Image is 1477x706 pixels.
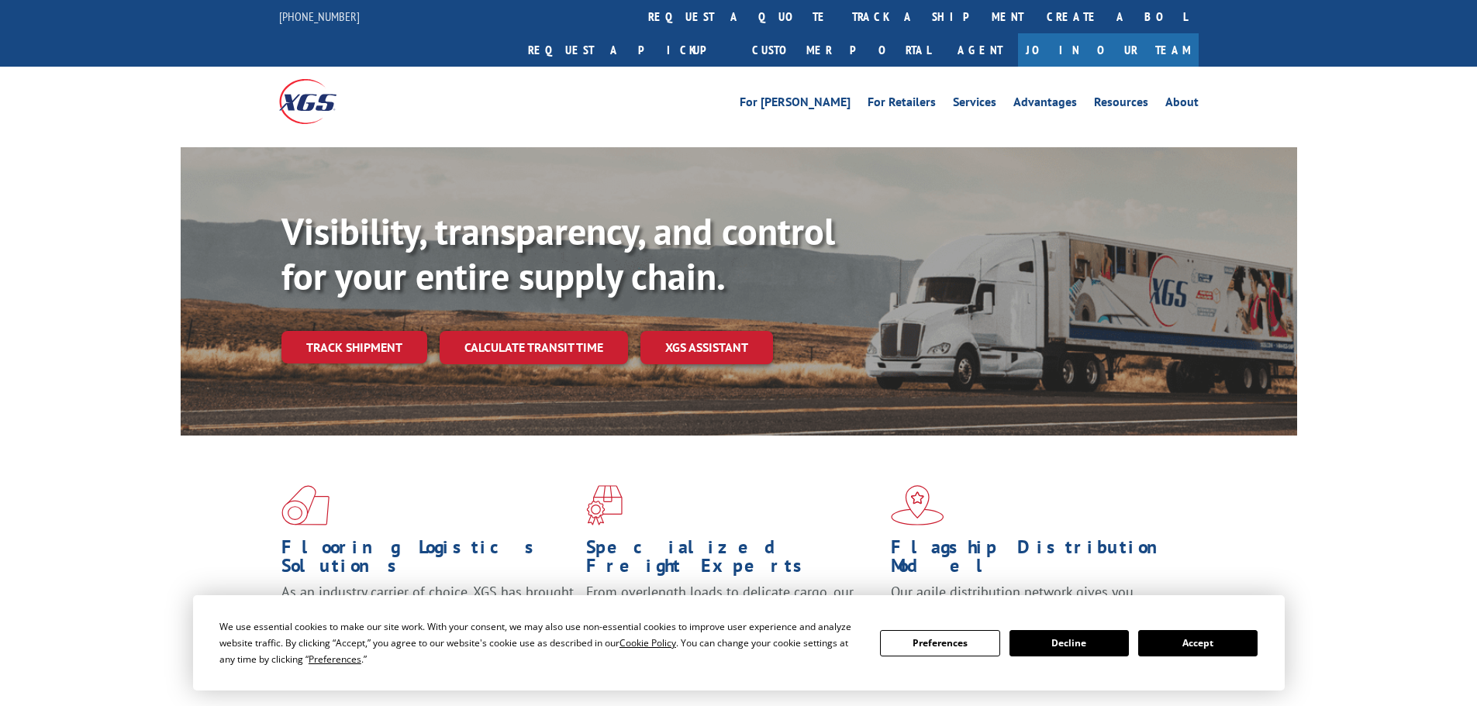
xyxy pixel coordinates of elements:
[281,485,330,525] img: xgs-icon-total-supply-chain-intelligence-red
[281,538,575,583] h1: Flooring Logistics Solutions
[1013,96,1077,113] a: Advantages
[891,485,944,525] img: xgs-icon-flagship-distribution-model-red
[586,538,879,583] h1: Specialized Freight Experts
[740,33,942,67] a: Customer Portal
[279,9,360,24] a: [PHONE_NUMBER]
[868,96,936,113] a: For Retailers
[619,636,676,649] span: Cookie Policy
[1165,96,1199,113] a: About
[193,595,1285,691] div: Cookie Consent Prompt
[891,538,1184,583] h1: Flagship Distribution Model
[219,618,861,667] div: We use essential cookies to make our site work. With your consent, we may also use non-essential ...
[281,207,835,300] b: Visibility, transparency, and control for your entire supply chain.
[309,653,361,666] span: Preferences
[586,583,879,652] p: From overlength loads to delicate cargo, our experienced staff knows the best way to move your fr...
[891,583,1176,619] span: Our agile distribution network gives you nationwide inventory management on demand.
[1094,96,1148,113] a: Resources
[516,33,740,67] a: Request a pickup
[281,331,427,363] a: Track shipment
[1018,33,1199,67] a: Join Our Team
[440,331,628,364] a: Calculate transit time
[740,96,851,113] a: For [PERSON_NAME]
[942,33,1018,67] a: Agent
[586,485,623,525] img: xgs-icon-focused-on-flooring-red
[1009,630,1129,656] button: Decline
[281,583,574,638] span: As an industry carrier of choice, XGS has brought innovation and dedication to flooring logistics...
[640,331,773,364] a: XGS ASSISTANT
[1138,630,1258,656] button: Accept
[880,630,999,656] button: Preferences
[953,96,996,113] a: Services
